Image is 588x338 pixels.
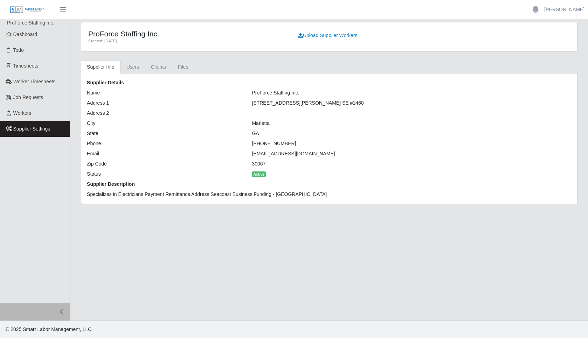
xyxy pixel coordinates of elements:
[82,110,247,117] div: Address 2
[13,94,43,100] span: Job Requests
[247,99,411,107] div: [STREET_ADDRESS][PERSON_NAME] SE #1460
[13,31,37,37] span: Dashboard
[82,99,247,107] div: Address 1
[87,80,124,85] b: Supplier Details
[6,326,91,332] span: © 2025 Smart Labor Management, LLC
[13,126,50,132] span: Supplier Settings
[293,29,362,42] a: Upload Supplier Workers
[13,63,39,69] span: Timesheets
[247,160,411,168] div: 30067
[82,130,247,137] div: State
[544,6,584,13] a: [PERSON_NAME]
[247,140,411,147] div: [PHONE_NUMBER]
[145,60,172,74] a: Clients
[82,140,247,147] div: Phone
[120,60,145,74] a: Users
[82,170,247,178] div: Status
[247,130,411,137] div: GA
[82,150,247,157] div: Email
[82,191,412,198] div: Specializes in Electricians Payment Remittance Address Seacoast Business Funding - [GEOGRAPHIC_DATA]
[82,120,247,127] div: City
[88,38,283,44] div: Created: [DATE]
[13,79,55,84] span: Worker Timesheets
[247,120,411,127] div: Marietta
[10,6,45,14] img: SLM Logo
[88,29,283,38] h4: ProForce Staffing Inc.
[247,150,411,157] div: [EMAIL_ADDRESS][DOMAIN_NAME]
[13,110,32,116] span: Workers
[252,171,266,177] span: Active
[82,160,247,168] div: Zip Code
[13,47,24,53] span: Todo
[87,181,135,187] b: Supplier Description
[172,60,194,74] a: Files
[7,20,54,26] span: ProForce Staffing Inc.
[247,89,411,97] div: ProForce Staffing Inc.
[81,60,120,74] a: Supplier Info
[82,89,247,97] div: Name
